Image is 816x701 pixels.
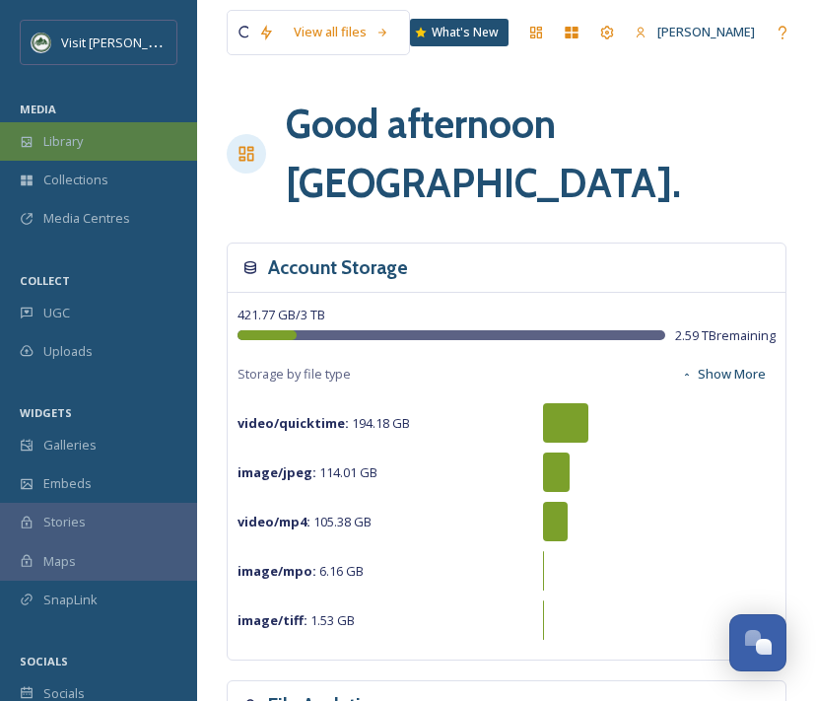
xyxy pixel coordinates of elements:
span: Galleries [43,436,97,455]
span: Maps [43,552,76,571]
span: Uploads [43,342,93,361]
strong: video/mp4 : [238,513,310,530]
a: View all files [284,13,399,51]
strong: image/jpeg : [238,463,316,481]
strong: image/mpo : [238,562,316,580]
span: Stories [43,513,86,531]
img: Unknown.png [32,33,51,52]
span: Library [43,132,83,151]
h3: Account Storage [268,253,408,282]
span: Collections [43,171,108,189]
span: WIDGETS [20,405,72,420]
span: MEDIA [20,102,56,116]
a: What's New [410,19,509,46]
span: SnapLink [43,591,98,609]
span: Embeds [43,474,92,493]
span: UGC [43,304,70,322]
span: Media Centres [43,209,130,228]
span: 105.38 GB [238,513,372,530]
span: SOCIALS [20,654,68,668]
span: Storage by file type [238,365,351,384]
span: COLLECT [20,273,70,288]
span: 421.77 GB / 3 TB [238,306,325,323]
span: 1.53 GB [238,611,355,629]
span: 6.16 GB [238,562,364,580]
span: 114.01 GB [238,463,377,481]
button: Open Chat [729,614,786,671]
strong: image/tiff : [238,611,307,629]
span: 194.18 GB [238,414,410,432]
span: [PERSON_NAME] [657,23,755,40]
button: Show More [671,355,776,393]
span: Visit [PERSON_NAME] [61,33,186,51]
strong: video/quicktime : [238,414,349,432]
span: 2.59 TB remaining [675,326,776,345]
h1: Good afternoon [GEOGRAPHIC_DATA] . [286,95,786,213]
a: [PERSON_NAME] [625,13,765,51]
